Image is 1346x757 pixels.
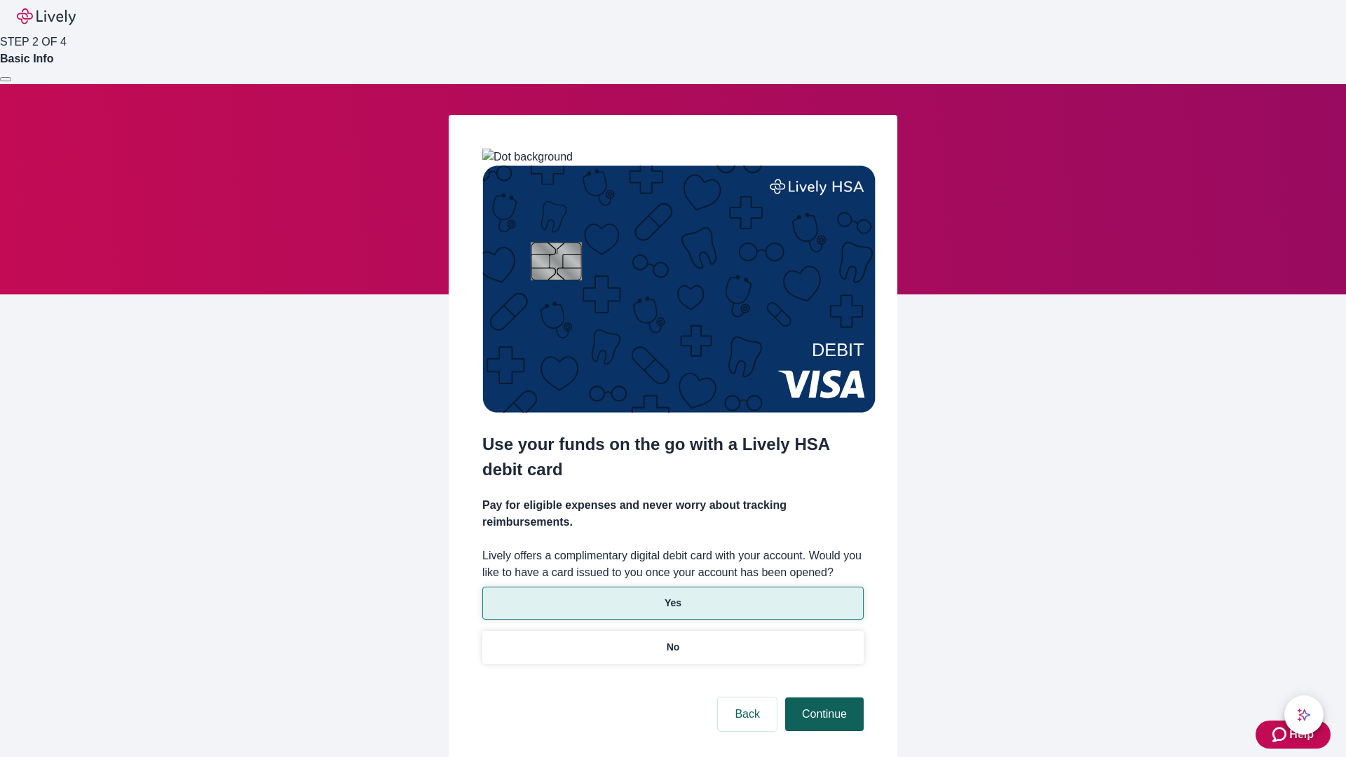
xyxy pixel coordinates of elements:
p: Yes [665,596,681,611]
button: Zendesk support iconHelp [1256,721,1331,749]
button: Continue [785,697,864,731]
button: chat [1284,695,1324,735]
h4: Pay for eligible expenses and never worry about tracking reimbursements. [482,497,864,531]
p: No [667,640,680,655]
img: Lively [17,8,76,25]
svg: Zendesk support icon [1272,726,1289,743]
label: Lively offers a complimentary digital debit card with your account. Would you like to have a card... [482,547,864,581]
button: Yes [482,587,864,620]
img: Debit card [482,165,876,413]
span: Help [1289,726,1314,743]
button: Back [718,697,777,731]
h2: Use your funds on the go with a Lively HSA debit card [482,432,864,482]
button: No [482,631,864,664]
svg: Lively AI Assistant [1297,708,1311,722]
img: Dot background [482,149,573,165]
